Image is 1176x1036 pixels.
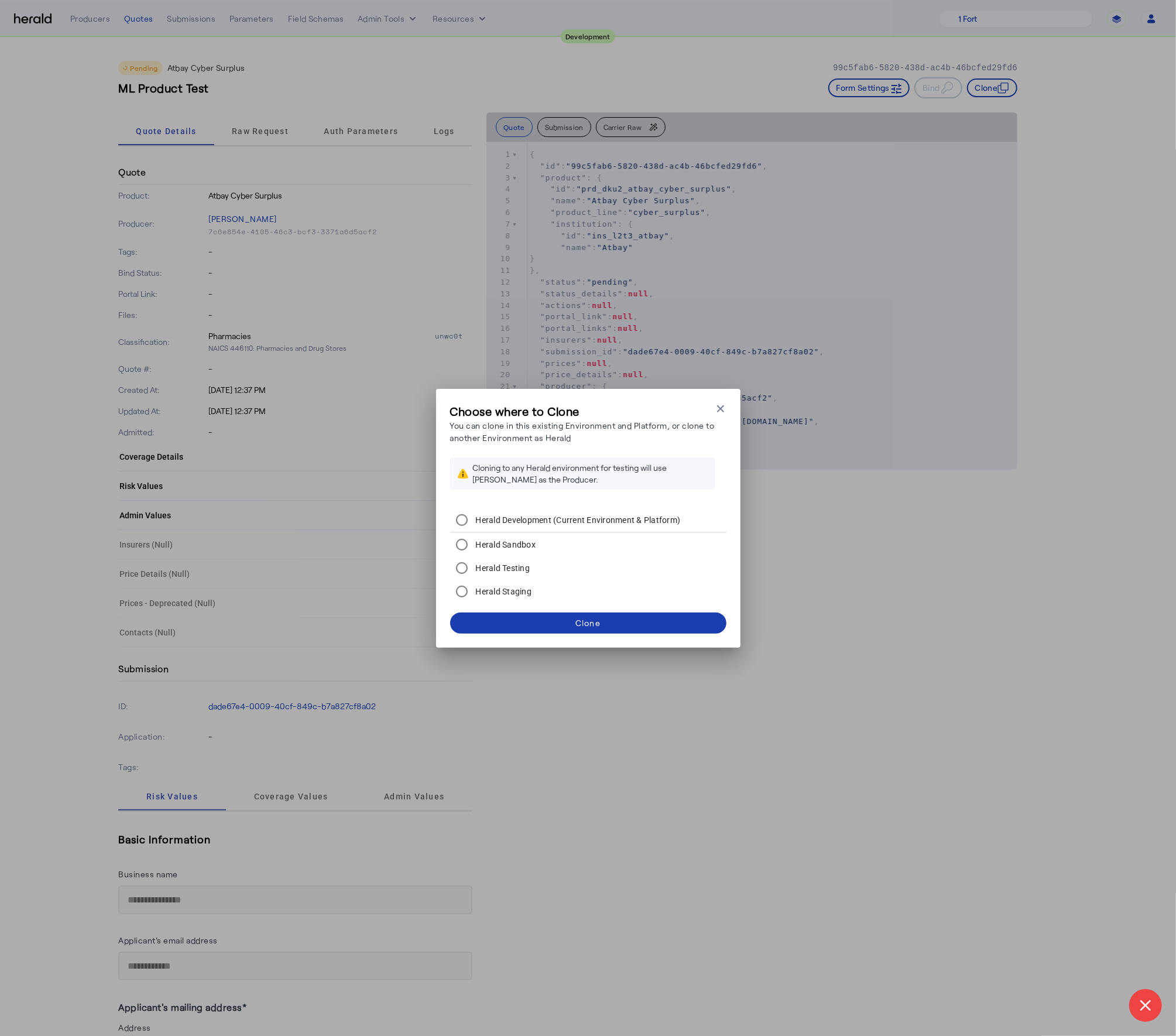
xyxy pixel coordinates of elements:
[474,539,536,551] label: Herald Sandbox
[450,403,715,419] h3: Choose where to Clone
[474,514,681,526] label: Herald Development (Current Environment & Platform)
[474,586,532,597] label: Herald Staging
[473,462,707,485] div: Cloning to any Herald environment for testing will use [PERSON_NAME] as the Producer.
[575,617,601,629] div: Clone
[450,419,715,444] p: You can clone in this existing Environment and Platform, or clone to another Environment as Herald
[474,562,530,574] label: Herald Testing
[450,613,726,634] button: Clone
